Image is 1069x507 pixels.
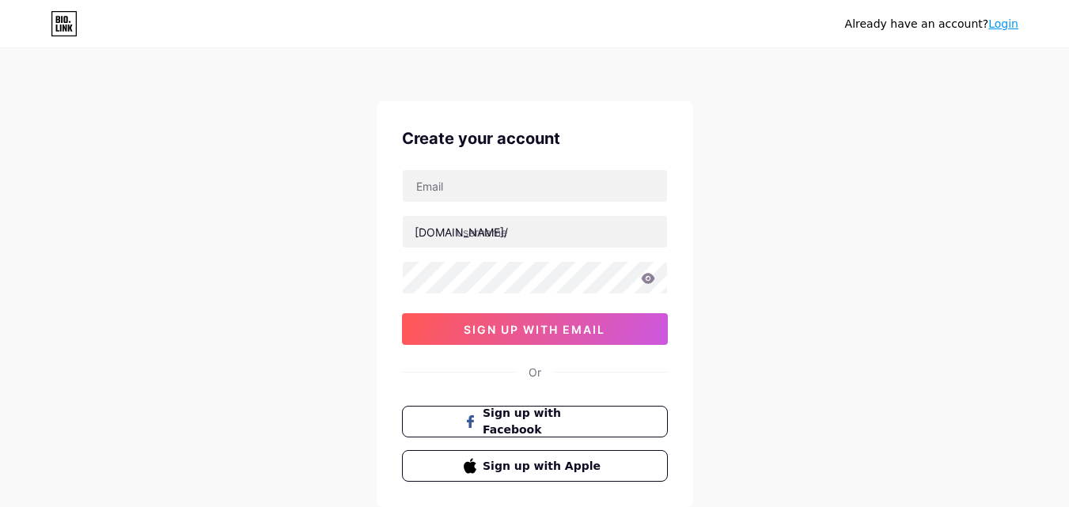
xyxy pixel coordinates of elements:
button: Sign up with Apple [402,450,668,482]
button: sign up with email [402,313,668,345]
span: Sign up with Apple [483,458,605,475]
button: Sign up with Facebook [402,406,668,437]
div: Or [529,364,541,380]
a: Login [988,17,1018,30]
span: sign up with email [464,323,605,336]
div: Already have an account? [845,16,1018,32]
span: Sign up with Facebook [483,405,605,438]
input: Email [403,170,667,202]
div: [DOMAIN_NAME]/ [415,224,508,240]
input: username [403,216,667,248]
div: Create your account [402,127,668,150]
